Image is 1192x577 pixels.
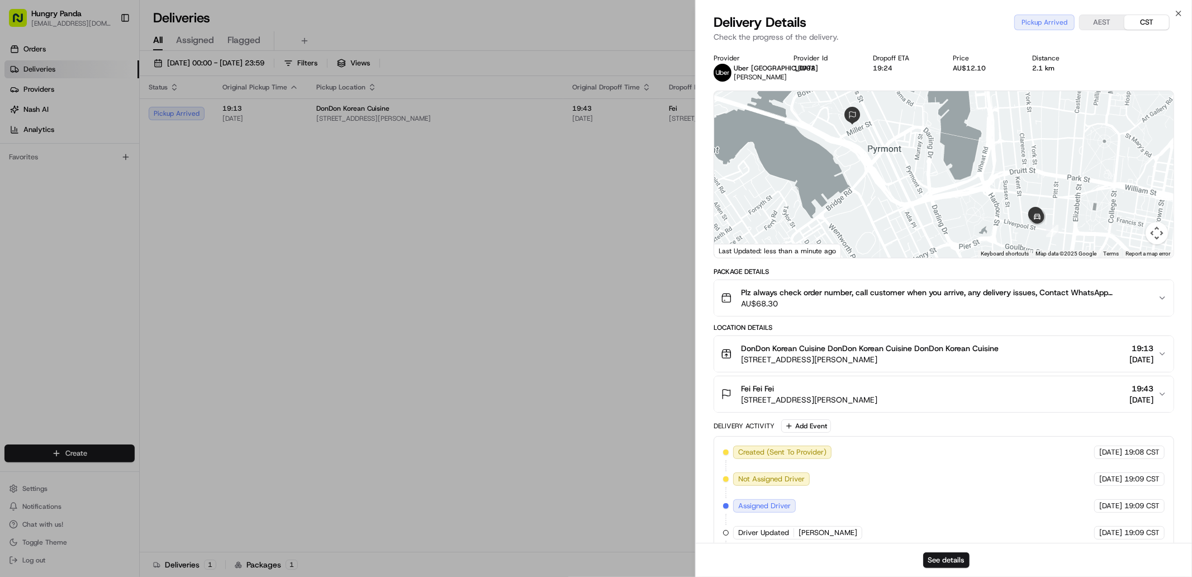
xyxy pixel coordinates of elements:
[79,277,135,286] a: Powered byPylon
[50,118,154,127] div: We're available if you need us!
[714,64,732,82] img: uber-new-logo.jpeg
[1129,354,1153,365] span: [DATE]
[1033,54,1095,63] div: Distance
[11,145,72,154] div: Past conversations
[1099,474,1122,484] span: [DATE]
[23,107,44,127] img: 1727276513143-84d647e1-66c0-4f92-a045-3c9f9f5dfd92
[11,107,31,127] img: 1736555255976-a54dd68f-1ca7-489b-9aae-adbdc363a1c4
[741,354,999,365] span: [STREET_ADDRESS][PERSON_NAME]
[1124,15,1169,30] button: CST
[173,143,203,157] button: See all
[7,245,90,266] a: 📗Knowledge Base
[738,474,805,484] span: Not Assigned Driver
[741,287,1149,298] span: Plz always check order number, call customer when you arrive, any delivery issues, Contact WhatsA...
[1103,250,1119,257] a: Terms
[953,64,1015,73] div: AU$12.10
[953,54,1015,63] div: Price
[714,13,806,31] span: Delivery Details
[717,243,754,258] img: Google
[714,336,1174,372] button: DonDon Korean Cuisine DonDon Korean Cuisine DonDon Korean Cuisine[STREET_ADDRESS][PERSON_NAME]19:...
[22,204,31,213] img: 1736555255976-a54dd68f-1ca7-489b-9aae-adbdc363a1c4
[1129,394,1153,405] span: [DATE]
[1124,447,1160,457] span: 19:08 CST
[714,376,1174,412] button: Fei Fei Fei[STREET_ADDRESS][PERSON_NAME]19:43[DATE]
[99,204,121,212] span: 8月7日
[714,244,841,258] div: Last Updated: less than a minute ago
[111,277,135,286] span: Pylon
[1080,15,1124,30] button: AEST
[741,394,877,405] span: [STREET_ADDRESS][PERSON_NAME]
[1129,343,1153,354] span: 19:13
[43,173,69,182] span: 8月15日
[741,343,999,354] span: DonDon Korean Cuisine DonDon Korean Cuisine DonDon Korean Cuisine
[781,419,831,433] button: Add Event
[738,528,789,538] span: Driver Updated
[11,193,29,211] img: Asif Zaman Khan
[799,528,857,538] span: [PERSON_NAME]
[873,54,935,63] div: Dropoff ETA
[1099,528,1122,538] span: [DATE]
[794,54,856,63] div: Provider Id
[923,552,970,568] button: See details
[794,64,815,73] button: 1B092
[93,204,97,212] span: •
[714,323,1174,332] div: Location Details
[37,173,41,182] span: •
[11,11,34,34] img: Nash
[1124,501,1160,511] span: 19:09 CST
[714,280,1174,316] button: Plz always check order number, call customer when you arrive, any delivery issues, Contact WhatsA...
[190,110,203,124] button: Start new chat
[741,298,1149,309] span: AU$68.30
[734,64,818,73] span: Uber [GEOGRAPHIC_DATA]
[1124,474,1160,484] span: 19:09 CST
[981,250,1029,258] button: Keyboard shortcuts
[1036,250,1096,257] span: Map data ©2025 Google
[714,422,775,431] div: Delivery Activity
[11,251,20,260] div: 📗
[714,54,776,63] div: Provider
[717,243,754,258] a: Open this area in Google Maps (opens a new window)
[1099,447,1122,457] span: [DATE]
[106,250,179,261] span: API Documentation
[22,250,86,261] span: Knowledge Base
[714,267,1174,276] div: Package Details
[1124,528,1160,538] span: 19:09 CST
[35,204,91,212] span: [PERSON_NAME]
[738,501,791,511] span: Assigned Driver
[873,64,935,73] div: 19:24
[29,72,184,84] input: Clear
[50,107,183,118] div: Start new chat
[1033,64,1095,73] div: 2.1 km
[1046,225,1058,237] div: 1
[738,447,827,457] span: Created (Sent To Provider)
[1099,501,1122,511] span: [DATE]
[11,45,203,63] p: Welcome 👋
[1129,383,1153,394] span: 19:43
[714,31,1174,42] p: Check the progress of the delivery.
[1125,250,1170,257] a: Report a map error
[94,251,103,260] div: 💻
[90,245,184,266] a: 💻API Documentation
[741,383,774,394] span: Fei Fei Fei
[1146,222,1168,244] button: Map camera controls
[734,73,787,82] span: [PERSON_NAME]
